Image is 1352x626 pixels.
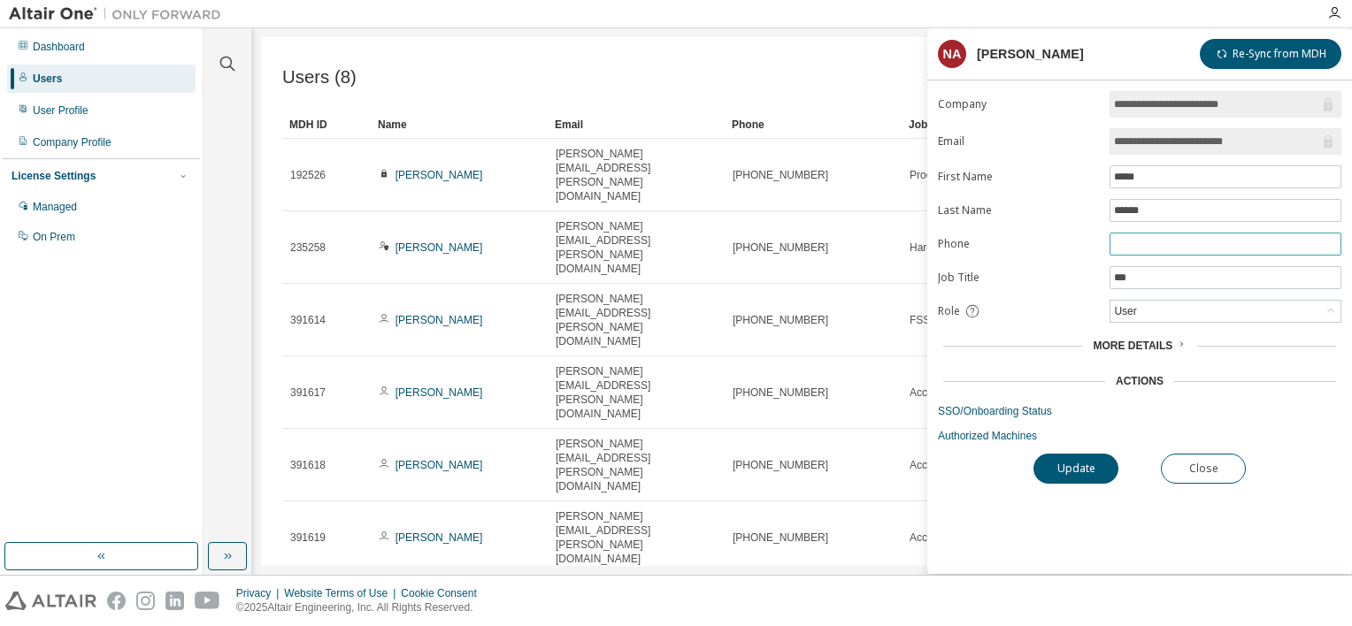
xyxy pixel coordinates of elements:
[556,437,717,493] span: [PERSON_NAME][EMAIL_ADDRESS][PERSON_NAME][DOMAIN_NAME]
[556,219,717,276] span: [PERSON_NAME][EMAIL_ADDRESS][PERSON_NAME][DOMAIN_NAME]
[33,72,62,86] div: Users
[938,237,1099,251] label: Phone
[910,240,995,255] span: Hardware Support
[555,111,718,139] div: Email
[33,230,75,244] div: On Prem
[938,404,1341,418] a: SSO/Onboarding Status
[378,111,541,139] div: Name
[396,169,483,181] a: [PERSON_NAME]
[938,40,966,68] div: NA
[938,97,1099,111] label: Company
[290,531,326,545] span: 391619
[290,168,326,182] span: 192526
[910,458,962,472] span: Accounting
[556,509,717,566] span: [PERSON_NAME][EMAIL_ADDRESS][PERSON_NAME][DOMAIN_NAME]
[1200,39,1341,69] button: Re-Sync from MDH
[938,304,960,318] span: Role
[556,147,717,203] span: [PERSON_NAME][EMAIL_ADDRESS][PERSON_NAME][DOMAIN_NAME]
[938,203,1099,218] label: Last Name
[910,313,930,327] span: FSS
[289,111,364,139] div: MDH ID
[733,531,828,545] span: [PHONE_NUMBER]
[290,313,326,327] span: 391614
[401,586,487,600] div: Cookie Consent
[733,240,828,255] span: [PHONE_NUMBER]
[732,111,895,139] div: Phone
[290,386,326,400] span: 391617
[396,314,483,326] a: [PERSON_NAME]
[165,592,184,610] img: linkedin.svg
[33,200,77,214] div: Managed
[236,600,488,615] p: © 2025 Altair Engineering, Inc. All Rights Reserved.
[396,386,483,399] a: [PERSON_NAME]
[909,111,1072,139] div: Job Title
[396,531,483,544] a: [PERSON_NAME]
[910,168,971,182] span: Procurement
[9,5,230,23] img: Altair One
[938,134,1099,149] label: Email
[396,241,483,254] a: [PERSON_NAME]
[290,240,326,255] span: 235258
[195,592,220,610] img: youtube.svg
[12,169,96,183] div: License Settings
[282,67,357,88] span: Users (8)
[938,271,1099,285] label: Job Title
[910,386,962,400] span: Accounting
[910,531,962,545] span: Accounting
[5,592,96,610] img: altair_logo.svg
[284,586,401,600] div: Website Terms of Use
[33,135,111,149] div: Company Profile
[1110,301,1340,322] div: User
[733,168,828,182] span: [PHONE_NUMBER]
[733,458,828,472] span: [PHONE_NUMBER]
[33,40,85,54] div: Dashboard
[33,103,88,118] div: User Profile
[290,458,326,472] span: 391618
[733,386,828,400] span: [PHONE_NUMBER]
[136,592,155,610] img: instagram.svg
[1033,454,1118,484] button: Update
[938,170,1099,184] label: First Name
[1093,340,1172,352] span: More Details
[396,459,483,471] a: [PERSON_NAME]
[107,592,126,610] img: facebook.svg
[1111,302,1139,321] div: User
[938,429,1341,443] a: Authorized Machines
[1161,454,1246,484] button: Close
[733,313,828,327] span: [PHONE_NUMBER]
[556,364,717,421] span: [PERSON_NAME][EMAIL_ADDRESS][PERSON_NAME][DOMAIN_NAME]
[236,586,284,600] div: Privacy
[977,47,1084,61] div: [PERSON_NAME]
[556,292,717,348] span: [PERSON_NAME][EMAIL_ADDRESS][PERSON_NAME][DOMAIN_NAME]
[1116,374,1164,388] div: Actions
